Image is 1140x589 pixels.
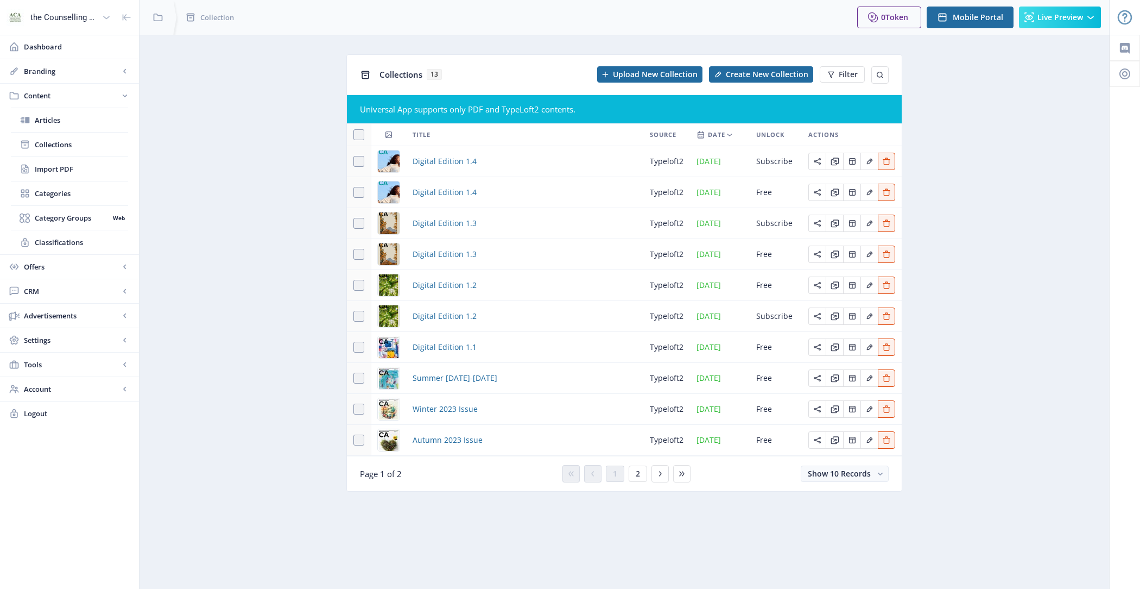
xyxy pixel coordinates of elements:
[826,341,843,352] a: Edit page
[839,70,858,79] span: Filter
[11,230,128,254] a: Classifications
[24,90,119,101] span: Content
[808,468,871,479] span: Show 10 Records
[24,41,130,52] span: Dashboard
[629,466,647,482] button: 2
[878,217,895,228] a: Edit page
[860,248,878,259] a: Edit page
[808,310,826,321] a: Edit page
[690,425,750,456] td: [DATE]
[360,104,889,115] div: Universal App supports only PDF and TypeLoft2 contents.
[860,434,878,444] a: Edit page
[878,310,895,321] a: Edit page
[650,128,676,141] span: Source
[878,434,895,444] a: Edit page
[35,237,128,248] span: Classifications
[643,425,690,456] td: typeloft2
[808,128,839,141] span: Actions
[750,239,802,270] td: Free
[35,115,128,126] span: Articles
[11,157,128,181] a: Import PDF
[413,186,477,199] a: Digital Edition 1.4
[826,434,843,444] a: Edit page
[843,372,860,383] a: Edit page
[427,69,442,80] span: 13
[413,341,477,354] a: Digital Edition 1.1
[820,66,865,83] button: Filter
[709,66,813,83] button: Create New Collection
[826,186,843,197] a: Edit page
[606,466,624,482] button: 1
[808,155,826,166] a: Edit page
[843,310,860,321] a: Edit page
[413,248,477,261] a: Digital Edition 1.3
[843,341,860,352] a: Edit page
[643,394,690,425] td: typeloft2
[857,7,921,28] button: 0Token
[378,243,400,265] img: cover.png
[109,212,128,223] nb-badge: Web
[927,7,1014,28] button: Mobile Portal
[413,372,497,385] span: Summer [DATE]-[DATE]
[843,434,860,444] a: Edit page
[35,164,128,174] span: Import PDF
[826,155,843,166] a: Edit page
[690,394,750,425] td: [DATE]
[750,394,802,425] td: Free
[378,367,400,389] img: acf6ee49-fb1c-4e63-a664-845dada2d9b4.jpg
[35,188,128,199] span: Categories
[643,301,690,332] td: typeloft2
[808,248,826,259] a: Edit page
[24,408,130,419] span: Logout
[885,12,908,22] span: Token
[24,66,119,77] span: Branding
[35,139,128,150] span: Collections
[690,177,750,208] td: [DATE]
[878,248,895,259] a: Edit page
[413,217,477,230] span: Digital Edition 1.3
[801,466,889,482] button: Show 10 Records
[843,186,860,197] a: Edit page
[953,13,1003,22] span: Mobile Portal
[826,217,843,228] a: Edit page
[860,372,878,383] a: Edit page
[7,9,24,26] img: properties.app_icon.jpeg
[750,270,802,301] td: Free
[378,336,400,358] img: cover.jpg
[860,186,878,197] a: Edit page
[378,305,400,327] img: 33edbad0-973d-4786-84e1-6f624c3889ac.png
[860,341,878,352] a: Edit page
[808,186,826,197] a: Edit page
[1037,13,1083,22] span: Live Preview
[750,332,802,363] td: Free
[24,286,119,297] span: CRM
[24,359,119,370] span: Tools
[636,469,640,478] span: 2
[413,310,477,323] a: Digital Edition 1.2
[808,434,826,444] a: Edit page
[24,261,119,272] span: Offers
[360,468,402,479] span: Page 1 of 2
[808,217,826,228] a: Edit page
[690,146,750,177] td: [DATE]
[413,403,478,416] a: Winter 2023 Issue
[826,372,843,383] a: Edit page
[11,108,128,132] a: Articles
[690,270,750,301] td: [DATE]
[878,403,895,413] a: Edit page
[413,128,430,141] span: Title
[200,12,234,23] span: Collection
[413,434,483,447] a: Autumn 2023 Issue
[11,206,128,230] a: Category GroupsWeb
[643,208,690,239] td: typeloft2
[702,66,813,83] a: New page
[750,208,802,239] td: Subscribe
[378,274,400,296] img: 33edbad0-973d-4786-84e1-6f624c3889ac.png
[808,279,826,290] a: Edit page
[413,155,477,168] a: Digital Edition 1.4
[808,403,826,413] a: Edit page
